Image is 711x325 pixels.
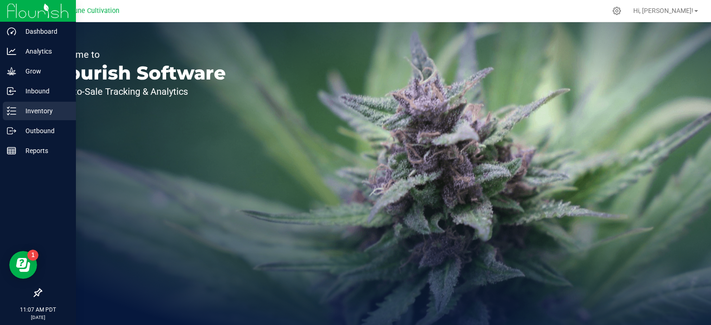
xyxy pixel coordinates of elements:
[50,64,226,82] p: Flourish Software
[4,314,72,321] p: [DATE]
[16,86,72,97] p: Inbound
[7,146,16,155] inline-svg: Reports
[9,251,37,279] iframe: Resource center
[16,26,72,37] p: Dashboard
[7,67,16,76] inline-svg: Grow
[633,7,693,14] span: Hi, [PERSON_NAME]!
[50,50,226,59] p: Welcome to
[70,7,119,15] span: Dune Cultivation
[16,66,72,77] p: Grow
[4,306,72,314] p: 11:07 AM PDT
[7,126,16,135] inline-svg: Outbound
[7,86,16,96] inline-svg: Inbound
[16,145,72,156] p: Reports
[16,105,72,117] p: Inventory
[16,125,72,136] p: Outbound
[611,6,623,15] div: Manage settings
[7,106,16,116] inline-svg: Inventory
[27,250,38,261] iframe: Resource center unread badge
[16,46,72,57] p: Analytics
[50,87,226,96] p: Seed-to-Sale Tracking & Analytics
[7,47,16,56] inline-svg: Analytics
[7,27,16,36] inline-svg: Dashboard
